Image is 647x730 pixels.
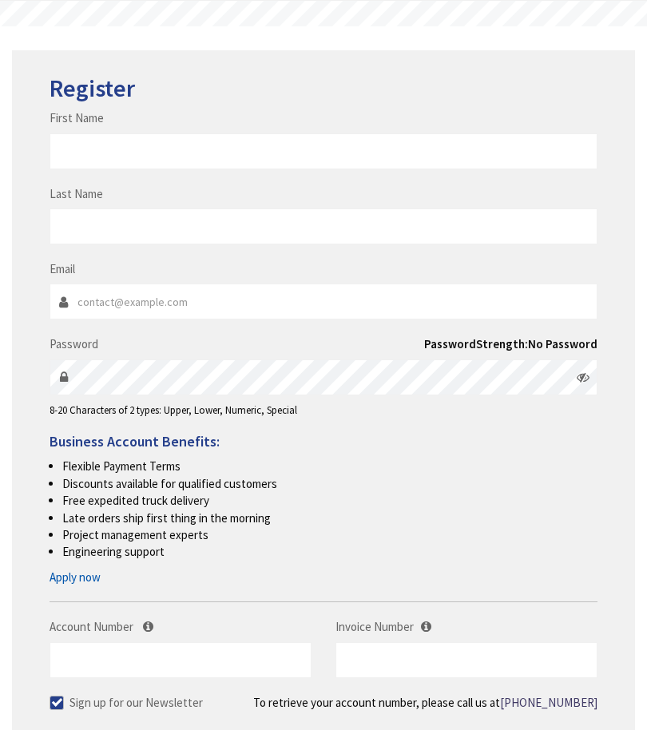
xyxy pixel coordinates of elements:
span: Password [50,336,98,351]
i: Click here to show/hide password [577,371,589,383]
li: Flexible Payment Terms [62,458,597,474]
p: 8-20 Characters of 2 types: Upper, Lower, Numeric, Special [50,403,597,419]
li: Free expedited truck delivery [62,492,597,509]
input: Account Number [50,642,312,678]
i: <p><img src="https://assets.usesi.com/wysiwyg/invoice.png" /></p> [421,621,431,633]
span: Invoice Number [335,619,414,634]
input: Invoice Number [335,642,597,678]
span: No Password [528,336,597,351]
li: Discounts available for qualified customers [62,475,597,492]
input: Email [50,284,597,319]
li: Late orders ship first thing in the morning [62,510,597,526]
span: First Name [50,110,104,125]
h4: Business Account Benefits: [50,434,597,450]
input: First Name [50,133,597,169]
li: Engineering support [62,543,597,560]
i: <p><img src="https://assets.usesi.com/wysiwyg/invoice.png" /></p> [143,621,153,633]
strong: Strength: [424,336,597,351]
a: [PHONE_NUMBER] [500,694,597,711]
span: Last Name [50,186,103,201]
span: Email [50,261,75,276]
a: Apply now [50,569,101,585]
input: Last Name [50,208,597,244]
li: Project management experts [62,526,597,543]
label: Sign up for our Newsletter [50,694,203,711]
div: To retrieve your account number, please call us at [253,694,597,711]
span: Account Number [50,619,133,634]
span: Password [424,336,476,351]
